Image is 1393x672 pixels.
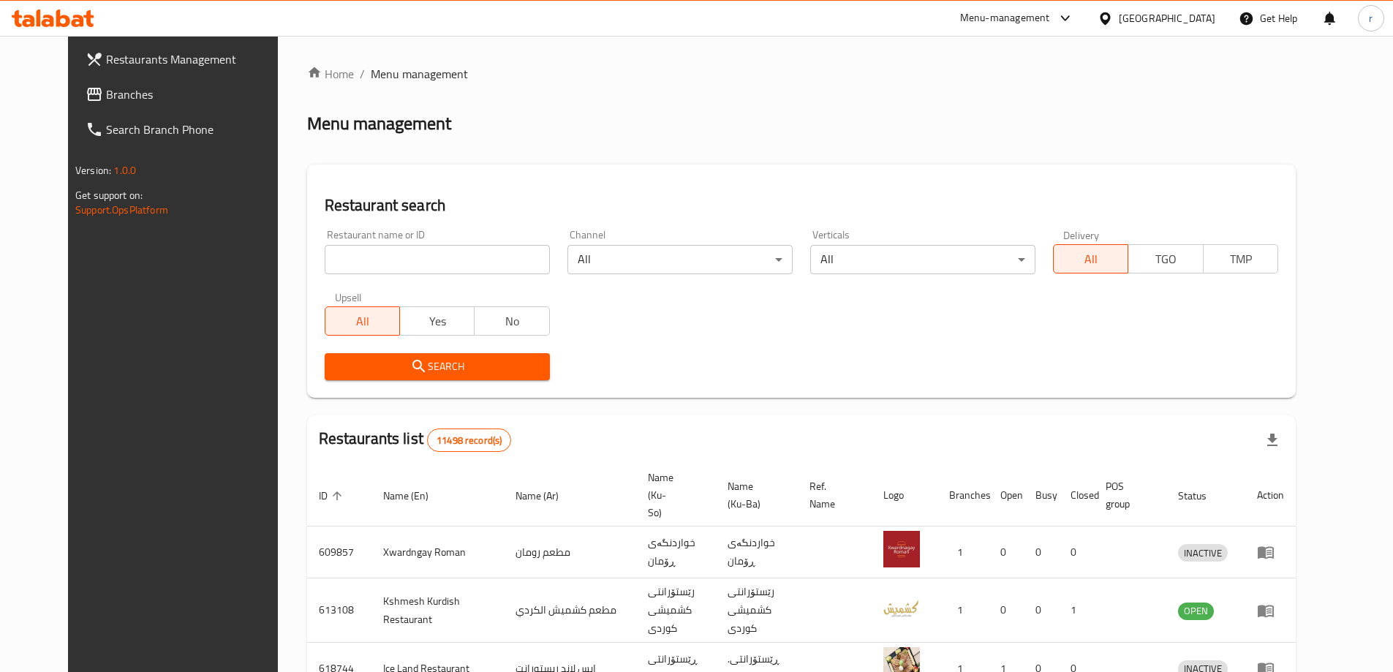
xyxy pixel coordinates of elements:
[427,429,511,452] div: Total records count
[307,526,371,578] td: 609857
[106,50,289,68] span: Restaurants Management
[1178,603,1214,619] span: OPEN
[319,428,512,452] h2: Restaurants list
[1059,578,1094,643] td: 1
[325,245,550,274] input: Search for restaurant name or ID..
[1255,423,1290,458] div: Export file
[1119,10,1215,26] div: [GEOGRAPHIC_DATA]
[1178,603,1214,620] div: OPEN
[75,200,168,219] a: Support.OpsPlatform
[504,578,636,643] td: مطعم كشميش الكردي
[636,578,716,643] td: رێستۆرانتی کشمیشى كوردى
[360,65,365,83] li: /
[1128,244,1203,273] button: TGO
[113,161,136,180] span: 1.0.0
[989,578,1024,643] td: 0
[1257,602,1284,619] div: Menu
[336,358,538,376] span: Search
[371,526,504,578] td: Xwardngay Roman
[307,112,451,135] h2: Menu management
[937,578,989,643] td: 1
[480,311,543,332] span: No
[371,65,468,83] span: Menu management
[325,353,550,380] button: Search
[989,526,1024,578] td: 0
[1106,477,1149,513] span: POS group
[106,86,289,103] span: Branches
[1245,464,1296,526] th: Action
[728,477,780,513] span: Name (Ku-Ba)
[335,292,362,302] label: Upsell
[1178,545,1228,562] span: INACTIVE
[325,195,1278,216] h2: Restaurant search
[648,469,698,521] span: Name (Ku-So)
[371,578,504,643] td: Kshmesh Kurdish Restaurant
[1063,230,1100,240] label: Delivery
[883,589,920,626] img: Kshmesh Kurdish Restaurant
[1059,464,1094,526] th: Closed
[1060,249,1122,270] span: All
[1024,578,1059,643] td: 0
[504,526,636,578] td: مطعم رومان
[1024,526,1059,578] td: 0
[872,464,937,526] th: Logo
[74,42,301,77] a: Restaurants Management
[1209,249,1272,270] span: TMP
[1257,543,1284,561] div: Menu
[74,112,301,147] a: Search Branch Phone
[989,464,1024,526] th: Open
[1178,487,1226,505] span: Status
[331,311,394,332] span: All
[474,306,549,336] button: No
[1134,249,1197,270] span: TGO
[1053,244,1128,273] button: All
[716,578,798,643] td: رێستۆرانتی کشمیشى كوردى
[1369,10,1373,26] span: r
[809,477,854,513] span: Ref. Name
[399,306,475,336] button: Yes
[75,161,111,180] span: Version:
[810,245,1035,274] div: All
[516,487,578,505] span: Name (Ar)
[937,526,989,578] td: 1
[75,186,143,205] span: Get support on:
[1024,464,1059,526] th: Busy
[383,487,448,505] span: Name (En)
[716,526,798,578] td: خواردنگەی ڕۆمان
[636,526,716,578] td: خواردنگەی ڕۆمان
[307,578,371,643] td: 613108
[567,245,793,274] div: All
[406,311,469,332] span: Yes
[960,10,1050,27] div: Menu-management
[883,531,920,567] img: Xwardngay Roman
[428,434,510,448] span: 11498 record(s)
[937,464,989,526] th: Branches
[1178,544,1228,562] div: INACTIVE
[74,77,301,112] a: Branches
[307,65,1296,83] nav: breadcrumb
[1203,244,1278,273] button: TMP
[319,487,347,505] span: ID
[106,121,289,138] span: Search Branch Phone
[325,306,400,336] button: All
[1059,526,1094,578] td: 0
[307,65,354,83] a: Home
